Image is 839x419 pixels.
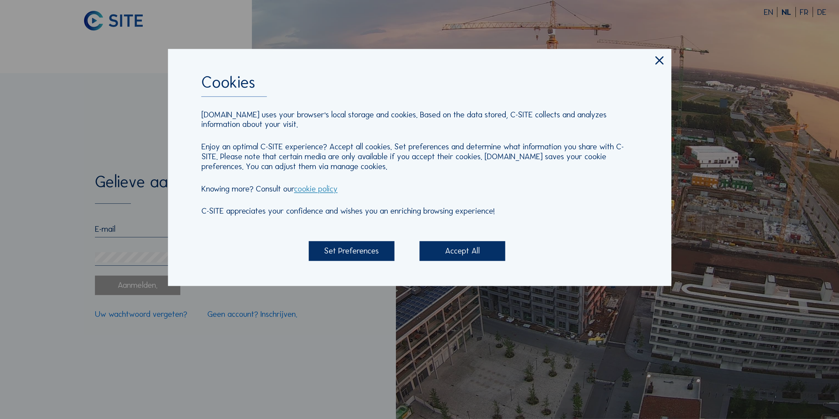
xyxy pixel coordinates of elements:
[420,241,505,261] div: Accept All
[309,241,395,261] div: Set Preferences
[201,206,638,216] p: C-SITE appreciates your confidence and wishes you an enriching browsing experience!
[201,142,638,171] p: Enjoy an optimal C-SITE experience? Accept all cookies. Set preferences and determine what inform...
[201,74,638,97] div: Cookies
[201,110,638,129] p: [DOMAIN_NAME] uses your browser's local storage and cookies. Based on the data stored, C-SITE col...
[294,184,338,194] a: cookie policy
[201,184,638,194] p: Knowing more? Consult our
